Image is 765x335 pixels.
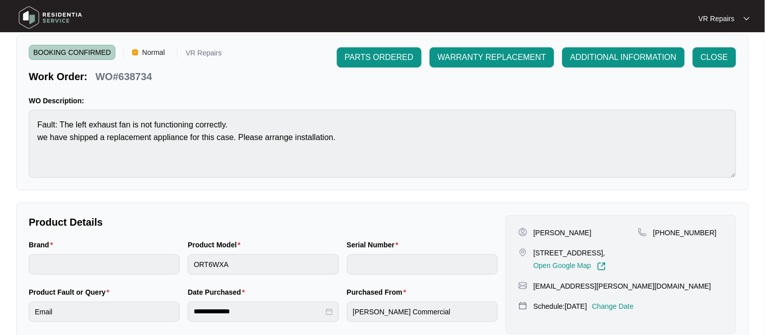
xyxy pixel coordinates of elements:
[744,16,750,21] img: dropdown arrow
[188,240,245,250] label: Product Model
[534,281,711,291] p: [EMAIL_ADDRESS][PERSON_NAME][DOMAIN_NAME]
[29,110,736,178] textarea: Fault: The left exhaust fan is not functioning correctly. we have shipped a replacement appliance...
[29,45,115,60] span: BOOKING CONFIRMED
[592,301,634,311] p: Change Date
[29,96,736,106] p: WO Description:
[29,254,180,275] input: Brand
[534,262,606,271] a: Open Google Map
[570,51,677,63] span: ADDITIONAL INFORMATION
[518,301,527,310] img: map-pin
[347,302,498,322] input: Purchased From
[693,47,736,68] button: CLOSE
[345,51,414,63] span: PARTS ORDERED
[347,287,410,297] label: Purchased From
[534,301,587,311] p: Schedule: [DATE]
[186,49,222,60] p: VR Repairs
[138,45,169,60] span: Normal
[701,51,728,63] span: CLOSE
[95,70,152,84] p: WO#638734
[29,70,87,84] p: Work Order:
[597,262,606,271] img: Link-External
[518,281,527,290] img: map-pin
[29,287,113,297] label: Product Fault or Query
[534,228,592,238] p: [PERSON_NAME]
[337,47,422,68] button: PARTS ORDERED
[518,228,527,237] img: user-pin
[562,47,685,68] button: ADDITIONAL INFORMATION
[29,302,180,322] input: Product Fault or Query
[347,240,402,250] label: Serial Number
[194,306,323,317] input: Date Purchased
[132,49,138,55] img: Vercel Logo
[534,248,606,258] p: [STREET_ADDRESS],
[653,228,717,238] p: [PHONE_NUMBER]
[430,47,554,68] button: WARRANTY REPLACEMENT
[698,14,735,24] p: VR Repairs
[188,254,338,275] input: Product Model
[438,51,546,63] span: WARRANTY REPLACEMENT
[188,287,249,297] label: Date Purchased
[15,3,86,33] img: residentia service logo
[29,215,498,229] p: Product Details
[518,248,527,257] img: map-pin
[638,228,647,237] img: map-pin
[29,240,57,250] label: Brand
[347,254,498,275] input: Serial Number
